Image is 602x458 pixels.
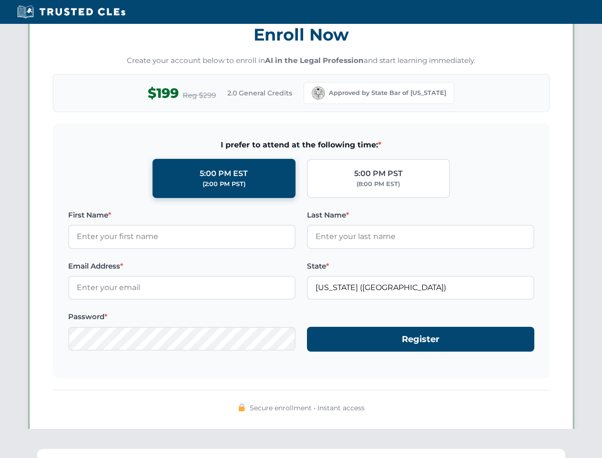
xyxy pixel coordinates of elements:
[53,20,550,50] h3: Enroll Now
[357,179,400,189] div: (8:00 PM EST)
[307,260,534,272] label: State
[68,139,534,151] span: I prefer to attend at the following time:
[68,225,296,249] input: Enter your first name
[200,167,248,180] div: 5:00 PM EST
[148,83,179,104] span: $199
[238,404,245,411] img: 🔒
[265,56,364,65] strong: AI in the Legal Profession
[14,5,128,19] img: Trusted CLEs
[307,276,534,300] input: California (CA)
[68,276,296,300] input: Enter your email
[68,209,296,221] label: First Name
[53,55,550,66] p: Create your account below to enroll in and start learning immediately.
[329,88,446,98] span: Approved by State Bar of [US_STATE]
[354,167,403,180] div: 5:00 PM PST
[203,179,245,189] div: (2:00 PM PST)
[68,311,296,323] label: Password
[307,225,534,249] input: Enter your last name
[307,209,534,221] label: Last Name
[250,403,365,413] span: Secure enrollment • Instant access
[312,86,325,100] img: California Bar
[227,88,292,98] span: 2.0 General Credits
[183,90,216,101] span: Reg $299
[307,327,534,352] button: Register
[68,260,296,272] label: Email Address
